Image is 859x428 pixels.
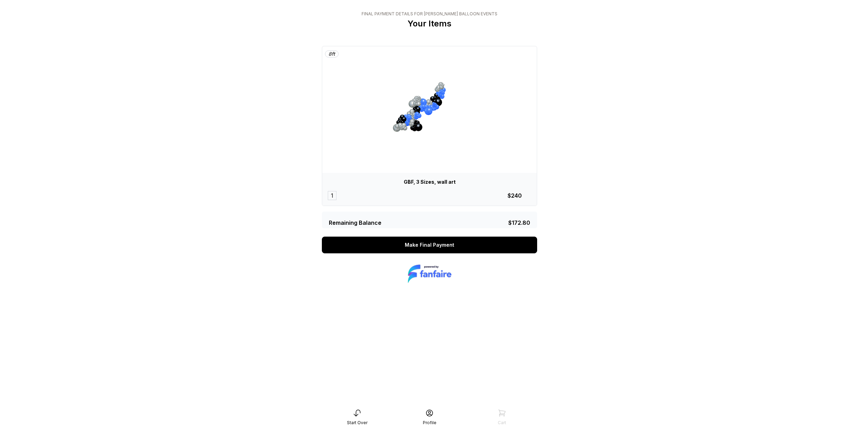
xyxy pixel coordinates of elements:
div: Start Over [347,420,367,426]
div: GBF, 3 Sizes, wall art [328,179,531,185]
div: Remaining Balance [329,219,381,227]
div: 1 [328,191,336,200]
div: Final Payment Details for [PERSON_NAME] Balloon Events [362,11,497,17]
div: $172.80 [508,219,530,227]
img: logo [408,263,451,284]
div: $240 [508,191,522,200]
div: Profile [423,420,436,426]
div: 8 ft [325,50,339,57]
div: Cart [498,420,506,426]
p: Your Items [362,18,497,29]
a: Make Final Payment [322,237,537,253]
